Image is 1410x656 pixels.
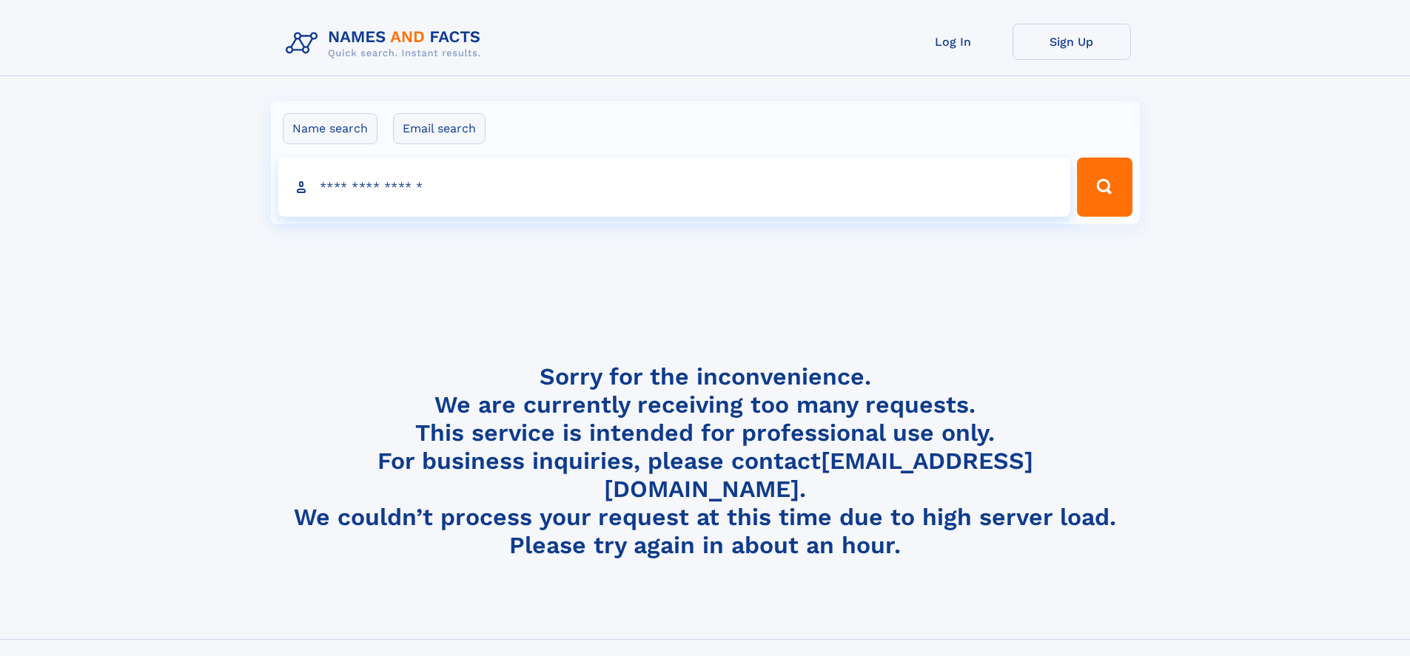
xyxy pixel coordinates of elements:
[278,158,1071,217] input: search input
[280,362,1131,560] h4: Sorry for the inconvenience. We are currently receiving too many requests. This service is intend...
[283,113,377,144] label: Name search
[1077,158,1132,217] button: Search Button
[1013,24,1131,60] a: Sign Up
[393,113,486,144] label: Email search
[894,24,1013,60] a: Log In
[604,447,1033,503] a: [EMAIL_ADDRESS][DOMAIN_NAME]
[280,24,493,64] img: Logo Names and Facts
